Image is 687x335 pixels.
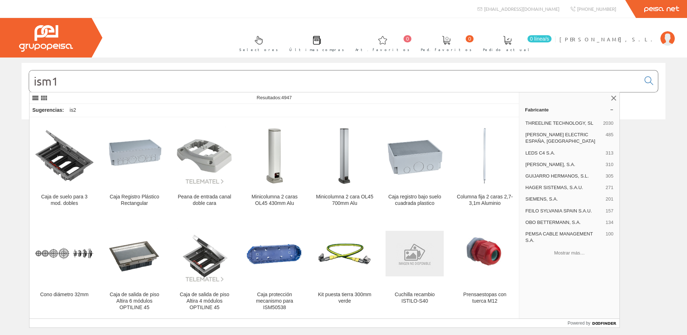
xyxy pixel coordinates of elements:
[29,215,99,319] a: Cono diámetro 32mm Cono diámetro 32mm
[456,127,514,185] img: Columna fija 2 caras 2,7-3,1m Aluminio
[281,95,292,100] span: 4947
[355,46,410,53] span: Art. favoritos
[522,247,617,259] button: Mostrar más…
[35,194,93,207] div: Caja de suelo para 3 mod. dobles
[606,196,614,202] span: 201
[105,127,163,185] img: Caja Registro Plástico Rectangular
[67,104,79,117] div: is2
[232,30,282,56] a: Selectores
[282,30,348,56] a: Últimas compras
[456,224,514,283] img: Prensaestopas con tuerca M12
[606,219,614,226] span: 134
[245,127,304,185] img: Minicolumna 2 caras OL45 430mm Alu
[525,150,603,156] span: LEDS C4 S.A.
[170,215,239,319] a: Caja de salida de piso Altira 4 módulos OPTILINE 45 Caja de salida de piso Altira 4 módulos OPTIL...
[525,132,603,144] span: [PERSON_NAME] ELECTRIC ESPAÑA, [GEOGRAPHIC_DATA]
[175,194,234,207] div: Peana de entrada canal doble cara
[315,292,374,304] div: Kit puesta tierra 300mm verde
[175,224,234,283] img: Caja de salida de piso Altira 4 módulos OPTILINE 45
[525,161,603,168] span: [PERSON_NAME], S.A.
[315,224,374,283] img: Kit puesta tierra 300mm verde
[175,127,234,185] img: Peana de entrada canal doble cara
[245,292,304,311] div: Caja protección mecanismo para ISM50538
[380,215,449,319] a: Cuchilla recambio ISTILO-S40 Cuchilla recambio ISTILO-S40
[105,224,163,283] img: Caja de salida de piso Altira 6 módulos OPTILINE 45
[525,219,603,226] span: OBO BETTERMANN, S.A.
[525,120,600,127] span: THREELINE TECHNOLOGY, SL
[606,231,614,244] span: 100
[386,231,444,276] img: Cuchilla recambio ISTILO-S40
[386,127,444,185] img: Caja registro bajo suelo cuadrada plastico
[315,194,374,207] div: Minicolumna 2 cara OL45 700mm Alu
[35,292,93,298] div: Cono diámetro 32mm
[245,194,304,207] div: Minicolumna 2 caras OL45 430mm Alu
[289,46,344,53] span: Últimas compras
[257,95,292,100] span: Resultados:
[239,46,278,53] span: Selectores
[175,292,234,311] div: Caja de salida de piso Altira 4 módulos OPTILINE 45
[315,127,374,185] img: Minicolumna 2 cara OL45 700mm Alu
[29,70,640,92] input: Buscar...
[603,120,613,127] span: 2030
[519,104,619,115] a: Fabricante
[527,35,552,42] span: 0 línea/s
[525,173,603,179] span: GUIJARRO HERMANOS, S.L.
[421,46,472,53] span: Ped. favoritos
[170,118,239,215] a: Peana de entrada canal doble cara Peana de entrada canal doble cara
[29,105,65,115] div: Sugerencias:
[568,319,620,327] a: Powered by
[483,46,532,53] span: Pedido actual
[245,224,304,283] img: Caja protección mecanismo para ISM50538
[456,292,514,304] div: Prensaestopas con tuerca M12
[559,30,675,37] a: [PERSON_NAME], S.L.
[100,118,169,215] a: Caja Registro Plástico Rectangular Caja Registro Plástico Rectangular
[606,208,614,214] span: 157
[484,6,559,12] span: [EMAIL_ADDRESS][DOMAIN_NAME]
[606,173,614,179] span: 305
[22,128,665,134] div: © Grupo Peisa
[606,150,614,156] span: 313
[456,194,514,207] div: Columna fija 2 caras 2,7-3,1m Aluminio
[386,292,444,304] div: Cuchilla recambio ISTILO-S40
[105,194,163,207] div: Caja Registro Plástico Rectangular
[310,118,379,215] a: Minicolumna 2 cara OL45 700mm Alu Minicolumna 2 cara OL45 700mm Alu
[559,36,657,43] span: [PERSON_NAME], S.L.
[404,35,411,42] span: 0
[606,132,614,144] span: 485
[29,118,99,215] a: Caja de suelo para 3 mod. dobles Caja de suelo para 3 mod. dobles
[568,320,590,326] span: Powered by
[35,127,93,185] img: Caja de suelo para 3 mod. dobles
[450,118,520,215] a: Columna fija 2 caras 2,7-3,1m Aluminio Columna fija 2 caras 2,7-3,1m Aluminio
[100,215,169,319] a: Caja de salida de piso Altira 6 módulos OPTILINE 45 Caja de salida de piso Altira 6 módulos OPTIL...
[525,208,603,214] span: FEILO SYLVANIA SPAIN S.A.U.
[525,184,603,191] span: HAGER SISTEMAS, S.A.U.
[606,161,614,168] span: 310
[386,194,444,207] div: Caja registro bajo suelo cuadrada plastico
[606,184,614,191] span: 271
[466,35,474,42] span: 0
[577,6,616,12] span: [PHONE_NUMBER]
[450,215,520,319] a: Prensaestopas con tuerca M12 Prensaestopas con tuerca M12
[380,118,449,215] a: Caja registro bajo suelo cuadrada plastico Caja registro bajo suelo cuadrada plastico
[19,25,73,52] img: Grupo Peisa
[310,215,379,319] a: Kit puesta tierra 300mm verde Kit puesta tierra 300mm verde
[525,196,603,202] span: SIEMENS, S.A.
[105,292,163,311] div: Caja de salida de piso Altira 6 módulos OPTILINE 45
[35,224,93,283] img: Cono diámetro 32mm
[240,215,309,319] a: Caja protección mecanismo para ISM50538 Caja protección mecanismo para ISM50538
[525,231,603,244] span: PEMSA CABLE MANAGEMENT S.A.
[240,118,309,215] a: Minicolumna 2 caras OL45 430mm Alu Minicolumna 2 caras OL45 430mm Alu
